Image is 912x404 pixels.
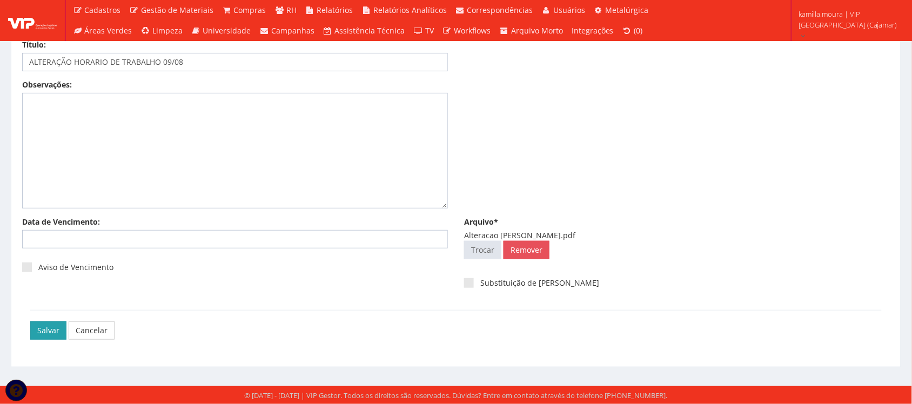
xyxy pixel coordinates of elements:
span: Gestão de Materiais [141,5,213,15]
a: Arquivo Morto [495,21,568,41]
span: Workflows [454,25,491,36]
span: Assistência Técnica [335,25,405,36]
span: Universidade [203,25,251,36]
a: Integrações [567,21,618,41]
span: Limpeza [152,25,183,36]
img: logo [8,12,57,29]
span: Arquivo Morto [511,25,563,36]
span: Campanhas [271,25,314,36]
span: Correspondências [467,5,533,15]
span: Usuários [553,5,585,15]
a: (0) [618,21,647,41]
a: Cancelar [69,321,115,340]
a: TV [410,21,439,41]
span: Cadastros [85,5,121,15]
input: Salvar [30,321,66,340]
label: Título: [22,39,46,50]
a: Assistência Técnica [319,21,410,41]
span: (0) [634,25,643,36]
span: RH [286,5,297,15]
a: Campanhas [256,21,319,41]
span: Relatórios Analíticos [373,5,447,15]
span: TV [425,25,434,36]
span: Áreas Verdes [85,25,132,36]
div: Alteracao [PERSON_NAME].pdf [464,230,890,241]
label: Arquivo* [464,217,498,227]
a: Limpeza [137,21,187,41]
span: Relatórios [317,5,353,15]
span: Metalúrgica [606,5,649,15]
span: Compras [234,5,266,15]
a: Universidade [187,21,256,41]
div: © [DATE] - [DATE] | VIP Gestor. Todos os direitos são reservados. Dúvidas? Entre em contato atrav... [245,390,668,401]
span: Integrações [572,25,614,36]
a: Workflows [438,21,495,41]
label: Observações: [22,79,72,90]
label: Data de Vencimento: [22,217,100,227]
a: Áreas Verdes [69,21,137,41]
label: Substituição de [PERSON_NAME] [464,278,599,288]
span: kamilla.moura | VIP [GEOGRAPHIC_DATA] (Cajamar) [799,9,898,30]
label: Aviso de Vencimento [22,262,113,273]
a: Remover [504,241,549,259]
